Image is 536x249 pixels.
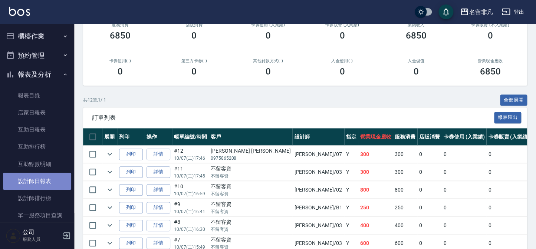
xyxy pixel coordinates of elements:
[6,228,21,243] img: Person
[147,220,170,231] a: 詳情
[110,30,131,41] h3: 6850
[174,208,207,215] p: 10/07 (二) 16:41
[174,190,207,197] p: 10/07 (二) 16:59
[211,165,291,173] div: 不留客資
[442,146,487,163] td: 0
[499,5,527,19] button: 登出
[500,94,527,106] button: 全部展開
[486,163,531,181] td: 0
[191,66,197,77] h3: 0
[486,181,531,199] td: 0
[494,114,522,121] a: 報表匯出
[3,190,71,207] a: 設計師排行榜
[292,128,344,146] th: 設計師
[457,4,496,20] button: 名留非凡
[211,173,291,179] p: 不留客資
[393,146,417,163] td: 300
[174,155,207,162] p: 10/07 (二) 17:46
[23,229,60,236] h5: 公司
[104,238,115,249] button: expand row
[147,166,170,178] a: 詳情
[119,184,143,196] button: 列印
[339,30,345,41] h3: 0
[211,183,291,190] div: 不留客資
[442,199,487,216] td: 0
[339,66,345,77] h3: 0
[314,23,371,27] h2: 卡券販賣 (入業績)
[119,220,143,231] button: 列印
[3,138,71,155] a: 互助排行榜
[209,128,293,146] th: 客戶
[3,173,71,190] a: 設計師日報表
[172,163,209,181] td: #11
[388,23,444,27] h2: 業績收入
[211,226,291,233] p: 不留客資
[393,217,417,234] td: 400
[358,146,393,163] td: 300
[102,128,117,146] th: 展開
[174,226,207,233] p: 10/07 (二) 16:30
[172,128,209,146] th: 帳單編號/時間
[393,128,417,146] th: 服務消費
[240,23,296,27] h2: 卡券使用 (入業績)
[119,166,143,178] button: 列印
[292,217,344,234] td: [PERSON_NAME] /03
[358,163,393,181] td: 300
[292,163,344,181] td: [PERSON_NAME] /03
[417,128,442,146] th: 店販消費
[486,146,531,163] td: 0
[211,236,291,244] div: 不留客資
[486,128,531,146] th: 卡券販賣 (入業績)
[3,121,71,138] a: 互助日報表
[211,190,291,197] p: 不留客資
[358,199,393,216] td: 250
[344,163,358,181] td: Y
[23,236,60,243] p: 服務人員
[358,181,393,199] td: 800
[442,163,487,181] td: 0
[462,59,519,63] h2: 營業現金應收
[147,184,170,196] a: 詳情
[104,166,115,177] button: expand row
[83,97,106,103] p: 共 12 筆, 1 / 1
[487,30,493,41] h3: 0
[292,181,344,199] td: [PERSON_NAME] /02
[191,30,197,41] h3: 0
[358,217,393,234] td: 400
[92,114,494,122] span: 訂單列表
[417,217,442,234] td: 0
[3,207,71,224] a: 單一服務項目查詢
[145,128,172,146] th: 操作
[147,202,170,213] a: 詳情
[104,202,115,213] button: expand row
[442,128,487,146] th: 卡券使用 (入業績)
[414,66,419,77] h3: 0
[172,199,209,216] td: #9
[119,202,143,213] button: 列印
[486,217,531,234] td: 0
[417,146,442,163] td: 0
[266,66,271,77] h3: 0
[92,59,148,63] h2: 卡券使用(-)
[117,128,145,146] th: 列印
[292,199,344,216] td: [PERSON_NAME] /B1
[166,59,223,63] h2: 第三方卡券(-)
[388,59,444,63] h2: 入金儲值
[417,199,442,216] td: 0
[393,163,417,181] td: 300
[417,163,442,181] td: 0
[211,208,291,215] p: 不留客資
[406,30,427,41] h3: 6850
[211,147,291,155] div: [PERSON_NAME] [PERSON_NAME]
[3,87,71,104] a: 報表目錄
[480,66,500,77] h3: 6850
[211,155,291,162] p: 0975865208
[119,238,143,249] button: 列印
[3,156,71,173] a: 互助點數明細
[119,149,143,160] button: 列印
[3,27,71,46] button: 櫃檯作業
[3,46,71,65] button: 預約管理
[442,181,487,199] td: 0
[3,65,71,84] button: 報表及分析
[147,238,170,249] a: 詳情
